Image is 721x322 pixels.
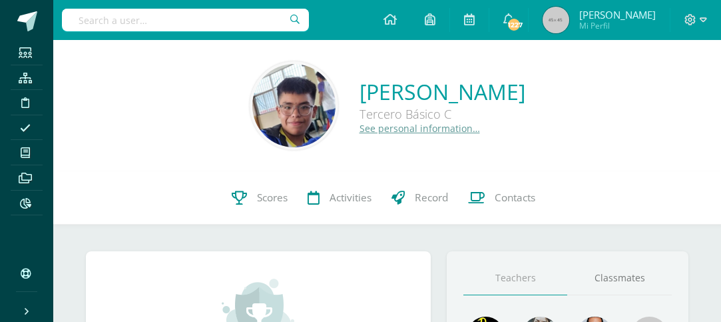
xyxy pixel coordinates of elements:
[415,191,448,205] span: Record
[222,171,298,225] a: Scores
[298,171,381,225] a: Activities
[507,17,521,32] span: 1227
[543,7,569,33] img: 45x45
[381,171,458,225] a: Record
[360,106,525,122] div: Tercero Básico C
[463,261,568,295] a: Teachers
[579,20,656,31] span: Mi Perfil
[252,64,336,147] img: 6ecf15d904d33e690c030c7cdb69dab0.png
[567,261,672,295] a: Classmates
[360,122,480,135] a: See personal information…
[62,9,309,31] input: Search a user…
[458,171,545,225] a: Contacts
[360,77,525,106] a: [PERSON_NAME]
[495,191,535,205] span: Contacts
[579,8,656,21] span: [PERSON_NAME]
[257,191,288,205] span: Scores
[330,191,371,205] span: Activities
